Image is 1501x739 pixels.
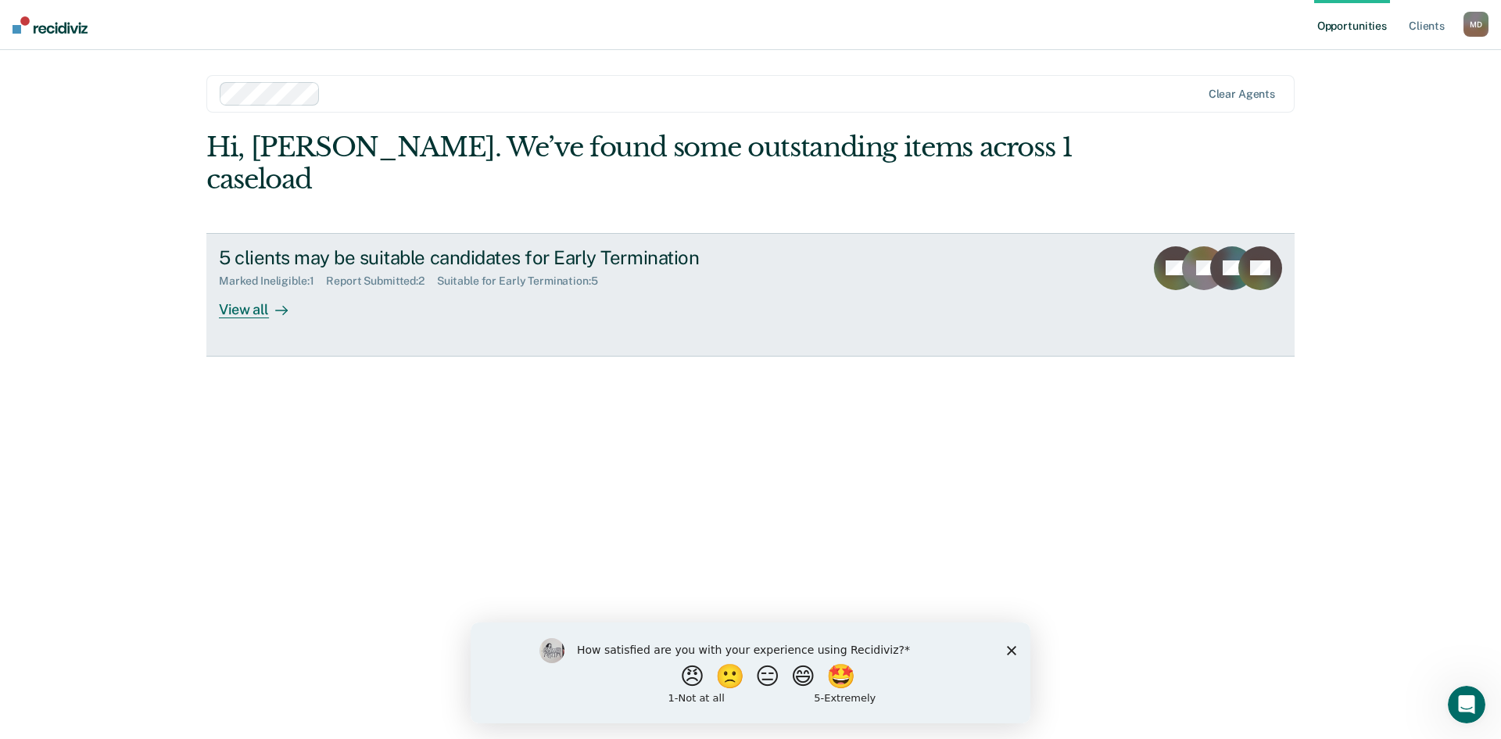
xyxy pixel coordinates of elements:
[1209,88,1275,101] div: Clear agents
[219,274,326,288] div: Marked Ineligible : 1
[326,274,437,288] div: Report Submitted : 2
[1463,12,1488,37] button: MD
[437,274,611,288] div: Suitable for Early Termination : 5
[1463,12,1488,37] div: M D
[471,622,1030,723] iframe: Survey by Kim from Recidiviz
[206,233,1295,357] a: 5 clients may be suitable candidates for Early TerminationMarked Ineligible:1Report Submitted:2Su...
[206,131,1077,196] div: Hi, [PERSON_NAME]. We’ve found some outstanding items across 1 caseload
[13,16,88,34] img: Recidiviz
[219,246,768,269] div: 5 clients may be suitable candidates for Early Termination
[1448,686,1485,723] iframe: Intercom live chat
[219,288,306,318] div: View all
